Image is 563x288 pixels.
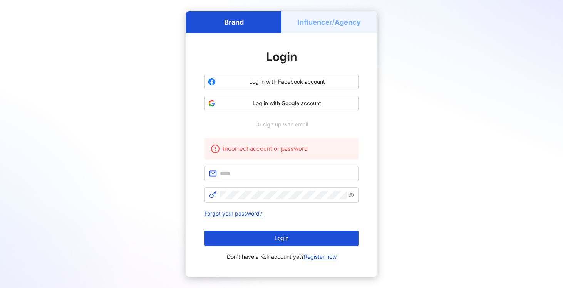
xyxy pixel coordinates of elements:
button: Login [204,231,359,246]
span: Login [266,50,297,64]
h5: Brand [224,17,244,27]
span: Don't have a Kolr account yet? [227,252,337,261]
a: Forgot your password? [204,210,262,217]
span: Log in with Facebook account [219,78,355,86]
span: Log in with Google account [219,99,355,107]
h5: Influencer/Agency [298,17,361,27]
a: Register now [304,253,337,260]
span: Login [275,235,288,241]
div: Incorrect account or password [223,144,352,153]
button: Log in with Google account [204,96,359,111]
button: Log in with Facebook account [204,74,359,89]
span: eye-invisible [349,192,354,198]
span: Or sign up with email [250,120,313,129]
